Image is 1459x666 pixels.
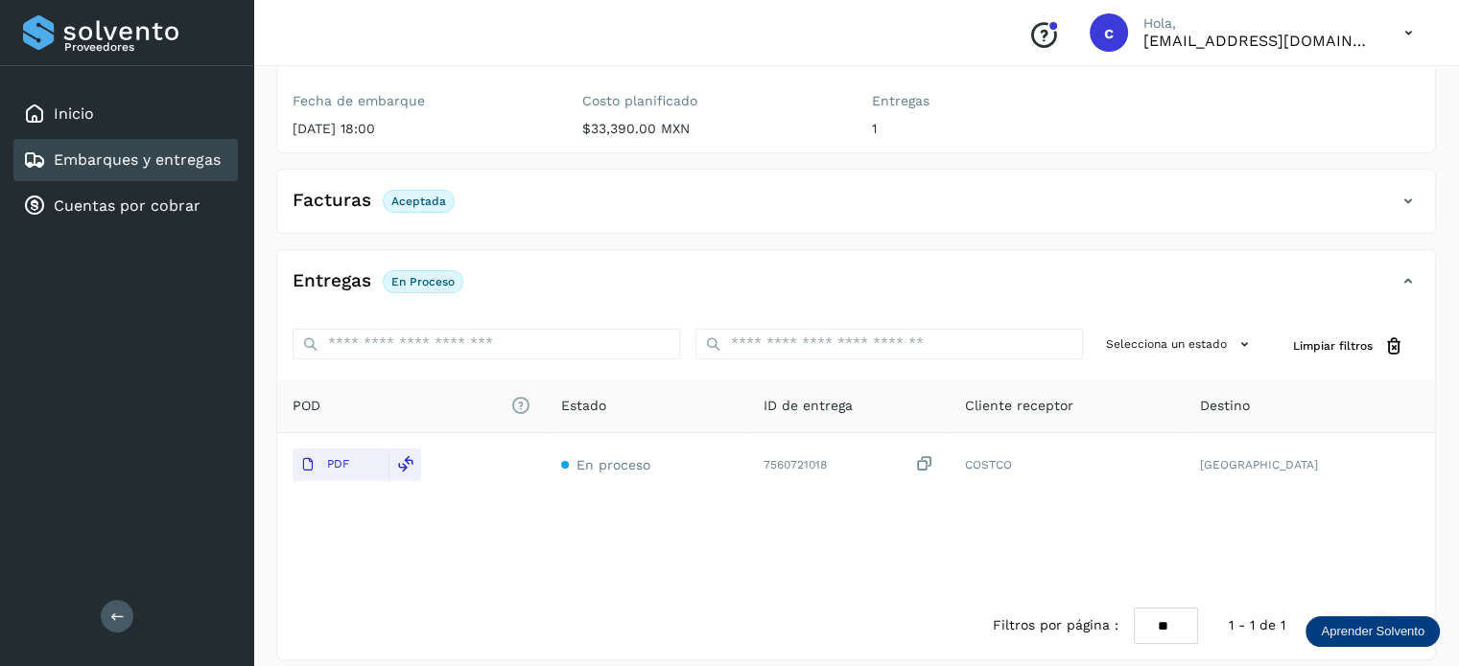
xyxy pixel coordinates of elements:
span: Destino [1200,396,1250,416]
div: Reemplazar POD [388,448,421,481]
label: Entregas [872,93,1131,109]
span: Estado [561,396,606,416]
a: Embarques y entregas [54,150,221,169]
a: Cuentas por cobrar [54,196,200,215]
p: cuentasespeciales8_met@castores.com.mx [1143,32,1374,50]
p: Aprender Solvento [1321,624,1424,639]
div: Embarques y entregas [13,139,238,181]
td: [GEOGRAPHIC_DATA] [1185,433,1435,496]
span: Cliente receptor [965,396,1073,416]
h4: Entregas [293,270,371,292]
span: Filtros por página : [993,615,1118,635]
label: Fecha de embarque [293,93,552,109]
label: Costo planificado [582,93,841,109]
div: FacturasAceptada [277,185,1435,233]
div: 7560721018 [764,454,935,474]
p: Hola, [1143,15,1374,32]
h4: Facturas [293,190,371,212]
button: Selecciona un estado [1098,329,1262,360]
span: Limpiar filtros [1293,337,1373,355]
p: PDF [327,457,349,471]
span: En proceso [577,457,650,472]
span: POD [293,396,530,416]
p: [DATE] 18:00 [293,121,552,137]
div: Inicio [13,93,238,135]
p: En proceso [391,275,455,288]
div: Aprender Solvento [1306,616,1440,647]
button: Limpiar filtros [1278,329,1420,364]
div: EntregasEn proceso [277,265,1435,313]
button: PDF [293,448,388,481]
div: Cuentas por cobrar [13,185,238,227]
span: ID de entrega [764,396,853,416]
td: COSTCO [950,433,1184,496]
p: 1 [872,121,1131,137]
p: Aceptada [391,195,446,208]
p: Proveedores [64,40,230,54]
span: 1 - 1 de 1 [1229,615,1285,635]
a: Inicio [54,104,94,123]
p: $33,390.00 MXN [582,121,841,137]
